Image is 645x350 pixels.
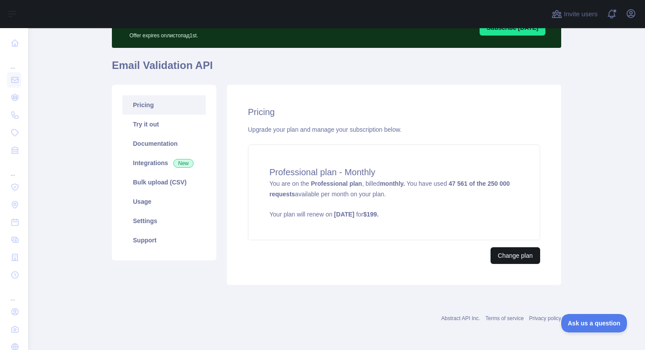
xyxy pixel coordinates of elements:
[269,180,519,219] span: You are on the , billed You have used available per month on your plan.
[173,159,193,168] span: New
[122,153,206,173] a: Integrations New
[550,7,599,21] button: Invite users
[380,180,405,187] strong: monthly.
[129,29,370,39] p: Offer expires on листопад 1st.
[7,160,21,177] div: ...
[363,211,379,218] strong: $ 199 .
[485,315,523,321] a: Terms of service
[122,192,206,211] a: Usage
[122,231,206,250] a: Support
[122,173,206,192] a: Bulk upload (CSV)
[122,134,206,153] a: Documentation
[248,106,540,118] h2: Pricing
[122,211,206,231] a: Settings
[7,285,21,302] div: ...
[112,58,561,79] h1: Email Validation API
[122,95,206,115] a: Pricing
[334,211,354,218] strong: [DATE]
[441,315,480,321] a: Abstract API Inc.
[491,247,540,264] button: Change plan
[269,166,519,178] h4: Professional plan - Monthly
[248,125,540,134] div: Upgrade your plan and manage your subscription below.
[561,314,627,332] iframe: Toggle Customer Support
[564,9,598,19] span: Invite users
[7,53,21,70] div: ...
[311,180,362,187] strong: Professional plan
[122,115,206,134] a: Try it out
[269,210,519,219] p: Your plan will renew on for
[269,180,510,198] strong: 47 561 of the 250 000 requests
[529,315,561,321] a: Privacy policy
